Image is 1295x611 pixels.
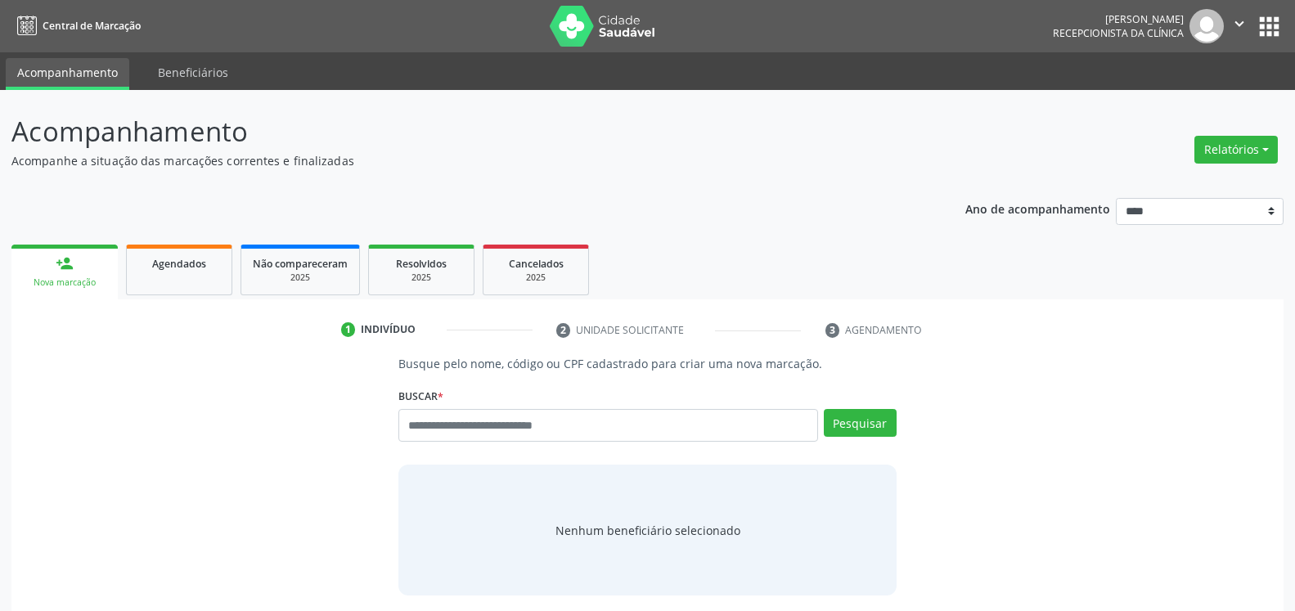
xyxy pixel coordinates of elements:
[1194,136,1278,164] button: Relatórios
[1224,9,1255,43] button: 
[380,272,462,284] div: 2025
[341,322,356,337] div: 1
[555,522,740,539] span: Nenhum beneficiário selecionado
[11,152,902,169] p: Acompanhe a situação das marcações correntes e finalizadas
[146,58,240,87] a: Beneficiários
[965,198,1110,218] p: Ano de acompanhamento
[509,257,564,271] span: Cancelados
[1189,9,1224,43] img: img
[1255,12,1284,41] button: apps
[361,322,416,337] div: Indivíduo
[11,111,902,152] p: Acompanhamento
[11,12,141,39] a: Central de Marcação
[398,384,443,409] label: Buscar
[495,272,577,284] div: 2025
[253,257,348,271] span: Não compareceram
[398,355,896,372] p: Busque pelo nome, código ou CPF cadastrado para criar uma nova marcação.
[824,409,897,437] button: Pesquisar
[152,257,206,271] span: Agendados
[23,276,106,289] div: Nova marcação
[43,19,141,33] span: Central de Marcação
[1230,15,1248,33] i: 
[253,272,348,284] div: 2025
[1053,12,1184,26] div: [PERSON_NAME]
[6,58,129,90] a: Acompanhamento
[1053,26,1184,40] span: Recepcionista da clínica
[396,257,447,271] span: Resolvidos
[56,254,74,272] div: person_add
